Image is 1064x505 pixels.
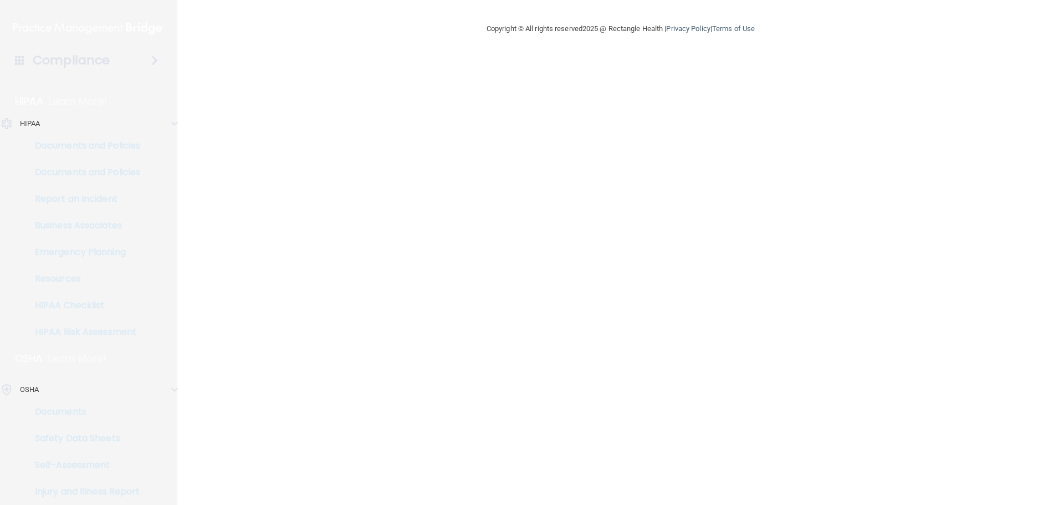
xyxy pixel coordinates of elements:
p: Injury and Illness Report [7,486,158,497]
p: Learn More! [48,352,107,365]
p: HIPAA [20,117,40,130]
a: Privacy Policy [666,24,710,33]
div: Copyright © All rights reserved 2025 @ Rectangle Health | | [418,11,823,47]
h4: Compliance [33,53,110,68]
p: Resources [7,273,158,284]
p: Documents and Policies [7,140,158,151]
p: Self-Assessment [7,460,158,471]
p: Emergency Planning [7,247,158,258]
p: Documents [7,406,158,417]
p: HIPAA Checklist [7,300,158,311]
img: PMB logo [13,17,164,39]
p: Safety Data Sheets [7,433,158,444]
p: Business Associates [7,220,158,231]
p: Learn More! [49,95,108,108]
p: Documents and Policies [7,167,158,178]
p: HIPAA [15,95,43,108]
p: OSHA [15,352,43,365]
p: HIPAA Risk Assessment [7,327,158,338]
p: Report an Incident [7,193,158,205]
p: OSHA [20,383,39,396]
a: Terms of Use [712,24,755,33]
